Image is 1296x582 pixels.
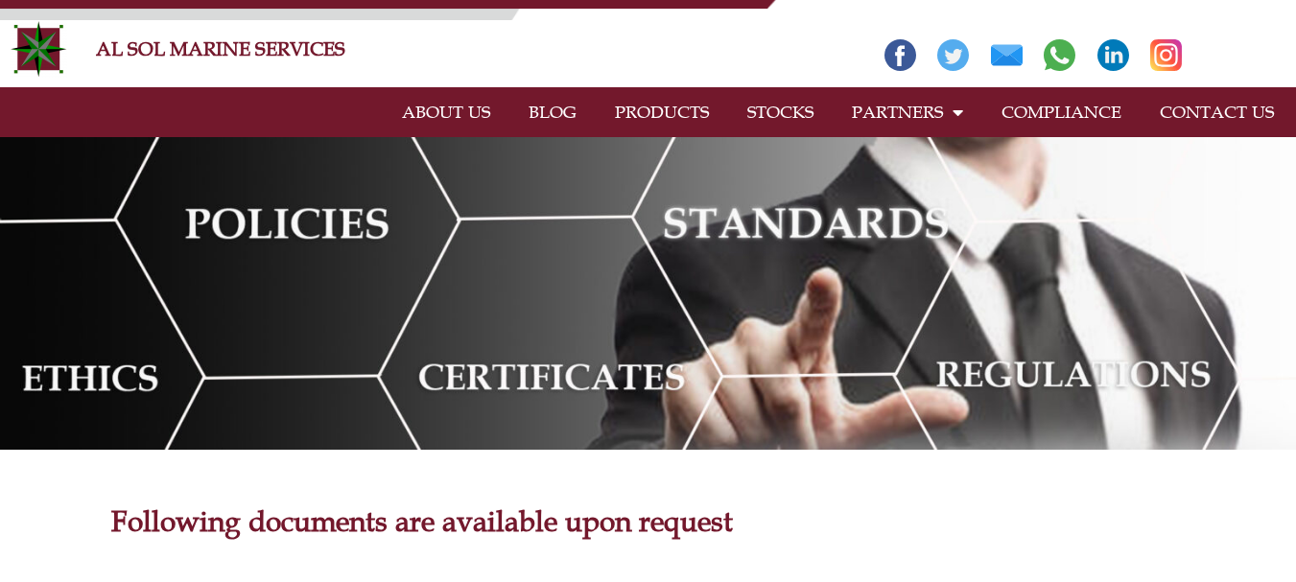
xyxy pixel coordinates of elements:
img: Alsolmarine-logo [10,20,67,78]
h2: Following documents are available upon request [111,507,1186,536]
a: CONTACT US [1141,90,1293,134]
a: PRODUCTS [596,90,728,134]
a: BLOG [509,90,596,134]
a: COMPLIANCE [982,90,1141,134]
a: ABOUT US [383,90,509,134]
a: AL SOL MARINE SERVICES [96,37,345,60]
a: PARTNERS [833,90,982,134]
a: STOCKS [728,90,833,134]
